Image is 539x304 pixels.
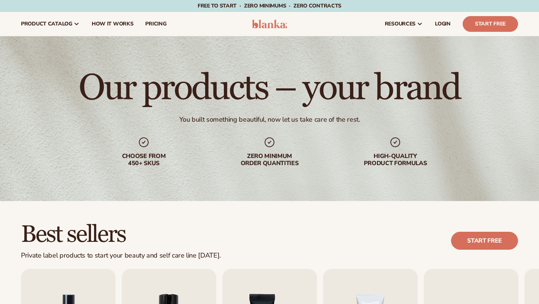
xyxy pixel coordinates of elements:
a: Start free [451,232,518,250]
span: Free to start · ZERO minimums · ZERO contracts [198,2,341,9]
div: Zero minimum order quantities [222,153,317,167]
div: You built something beautiful, now let us take care of the rest. [179,115,360,124]
h1: Our products – your brand [79,70,460,106]
a: How It Works [86,12,140,36]
a: Start Free [463,16,518,32]
a: pricing [139,12,172,36]
span: LOGIN [435,21,451,27]
h2: Best sellers [21,222,221,247]
div: Choose from 450+ Skus [96,153,192,167]
a: product catalog [15,12,86,36]
img: logo [252,19,287,28]
a: LOGIN [429,12,457,36]
div: High-quality product formulas [347,153,443,167]
span: How It Works [92,21,134,27]
span: pricing [145,21,166,27]
a: resources [379,12,429,36]
span: product catalog [21,21,72,27]
span: resources [385,21,415,27]
div: Private label products to start your beauty and self care line [DATE]. [21,252,221,260]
